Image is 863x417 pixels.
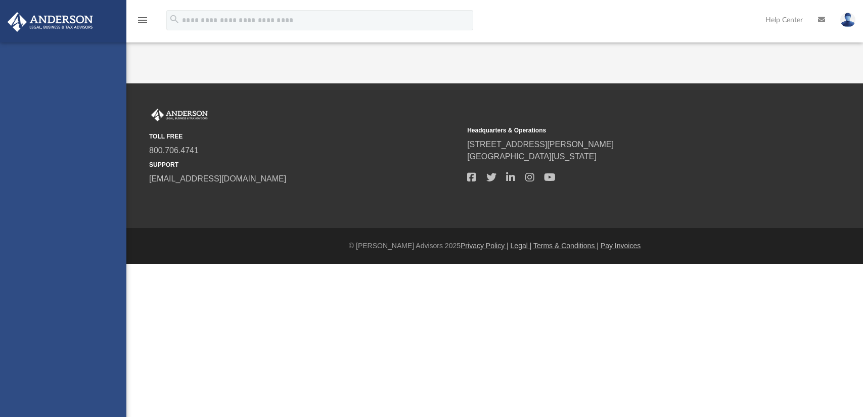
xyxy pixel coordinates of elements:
a: [STREET_ADDRESS][PERSON_NAME] [467,140,614,149]
a: [EMAIL_ADDRESS][DOMAIN_NAME] [149,174,286,183]
a: Legal | [511,242,532,250]
small: Headquarters & Operations [467,126,778,135]
a: Pay Invoices [601,242,641,250]
a: Privacy Policy | [461,242,509,250]
img: User Pic [840,13,855,27]
div: © [PERSON_NAME] Advisors 2025 [126,241,863,251]
i: menu [137,14,149,26]
img: Anderson Advisors Platinum Portal [149,109,210,122]
a: [GEOGRAPHIC_DATA][US_STATE] [467,152,597,161]
small: SUPPORT [149,160,460,169]
a: Terms & Conditions | [533,242,599,250]
a: menu [137,19,149,26]
a: 800.706.4741 [149,146,199,155]
img: Anderson Advisors Platinum Portal [5,12,96,32]
i: search [169,14,180,25]
small: TOLL FREE [149,132,460,141]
